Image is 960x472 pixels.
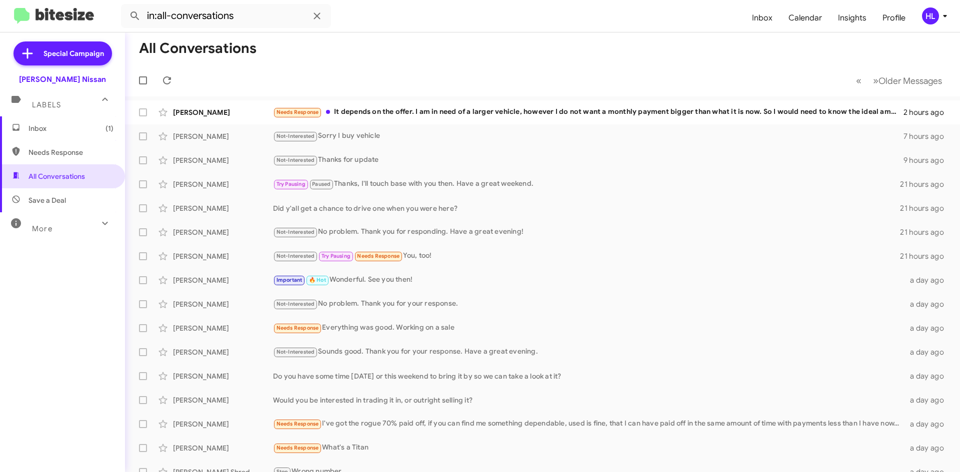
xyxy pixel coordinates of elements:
span: Inbox [28,123,113,133]
div: 21 hours ago [900,227,952,237]
div: Thanks, I'll touch base with you then. Have a great weekend. [273,178,900,190]
div: 21 hours ago [900,251,952,261]
div: No problem. Thank you for responding. Have a great evening! [273,226,900,238]
span: Paused [312,181,330,187]
div: [PERSON_NAME] [173,155,273,165]
div: a day ago [904,371,952,381]
span: Needs Response [276,445,319,451]
div: No problem. Thank you for your response. [273,298,904,310]
div: HL [922,7,939,24]
div: [PERSON_NAME] [173,251,273,261]
div: 9 hours ago [903,155,952,165]
div: a day ago [904,395,952,405]
div: Do you have some time [DATE] or this weekend to bring it by so we can take a look at it? [273,371,904,381]
div: [PERSON_NAME] [173,131,273,141]
span: Not-Interested [276,253,315,259]
div: [PERSON_NAME] [173,323,273,333]
div: Sounds good. Thank you for your response. Have a great evening. [273,346,904,358]
span: Important [276,277,302,283]
div: [PERSON_NAME] [173,419,273,429]
div: [PERSON_NAME] [173,227,273,237]
input: Search [121,4,331,28]
span: Save a Deal [28,195,66,205]
div: [PERSON_NAME] [173,107,273,117]
nav: Page navigation example [850,70,948,91]
div: 21 hours ago [900,179,952,189]
div: 2 hours ago [903,107,952,117]
button: Next [867,70,948,91]
div: a day ago [904,275,952,285]
span: Try Pausing [276,181,305,187]
a: Special Campaign [13,41,112,65]
span: Needs Response [276,421,319,427]
a: Calendar [780,3,830,32]
span: Not-Interested [276,229,315,235]
span: More [32,224,52,233]
span: Needs Response [276,109,319,115]
span: Needs Response [28,147,113,157]
button: Previous [850,70,867,91]
span: Not-Interested [276,157,315,163]
span: « [856,74,861,87]
a: Insights [830,3,874,32]
div: a day ago [904,419,952,429]
div: 21 hours ago [900,203,952,213]
div: [PERSON_NAME] [173,299,273,309]
div: a day ago [904,443,952,453]
div: [PERSON_NAME] [173,347,273,357]
div: Thanks for update [273,154,903,166]
span: Older Messages [878,75,942,86]
h1: All Conversations [139,40,256,56]
div: [PERSON_NAME] [173,179,273,189]
div: a day ago [904,323,952,333]
span: Not-Interested [276,301,315,307]
span: Try Pausing [321,253,350,259]
span: All Conversations [28,171,85,181]
span: Special Campaign [43,48,104,58]
span: Labels [32,100,61,109]
div: What's a Titan [273,442,904,454]
div: [PERSON_NAME] [173,275,273,285]
span: 🔥 Hot [309,277,326,283]
div: [PERSON_NAME] [173,203,273,213]
div: Wonderful. See you then! [273,274,904,286]
div: a day ago [904,299,952,309]
span: Needs Response [276,325,319,331]
div: [PERSON_NAME] [173,395,273,405]
div: [PERSON_NAME] Nissan [19,74,106,84]
span: Needs Response [357,253,399,259]
div: [PERSON_NAME] [173,371,273,381]
a: Inbox [744,3,780,32]
div: I've got the rogue 70% paid off, if you can find me something dependable, used is fine, that I ca... [273,418,904,430]
span: Not-Interested [276,349,315,355]
div: Everything was good. Working on a sale [273,322,904,334]
div: Sorry I buy vehicle [273,130,903,142]
a: Profile [874,3,913,32]
div: You, too! [273,250,900,262]
div: It depends on the offer. I am in need of a larger vehicle, however I do not want a monthly paymen... [273,106,903,118]
div: [PERSON_NAME] [173,443,273,453]
div: Did y'all get a chance to drive one when you were here? [273,203,900,213]
div: 7 hours ago [903,131,952,141]
span: (1) [105,123,113,133]
span: Not-Interested [276,133,315,139]
div: a day ago [904,347,952,357]
div: Would you be interested in trading it in, or outright selling it? [273,395,904,405]
button: HL [913,7,949,24]
span: » [873,74,878,87]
